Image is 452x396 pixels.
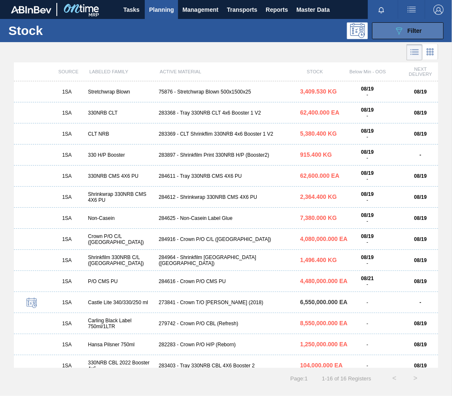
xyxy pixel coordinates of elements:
[85,152,155,158] div: 330 H/P Booster
[372,22,444,39] button: Filter
[155,363,297,369] div: 283403 - Tray 330NRB CBL 4X6 Booster 2
[414,194,427,200] strong: 08/19
[155,152,297,158] div: 283897 - Shrinkfilm Print 330NRB H/P (Booster2)
[414,215,427,221] strong: 08/19
[361,254,374,260] strong: 08/19
[182,5,218,15] span: Management
[62,89,72,95] span: 1SA
[367,300,368,305] span: -
[367,155,368,161] span: -
[85,191,155,203] div: Shrinkwrap 330NRB CMS 4X6 PU
[300,320,348,326] span: 8,550,000.000 EA
[361,170,374,176] strong: 08/19
[414,278,427,284] strong: 08/19
[85,233,155,245] div: Crown P/O C/L ([GEOGRAPHIC_DATA])
[367,176,368,182] span: -
[300,193,337,200] span: 2,364.400 KG
[62,152,72,158] span: 1SA
[227,5,257,15] span: Transports
[433,5,444,15] img: Logout
[361,276,374,281] strong: 08/21
[367,281,368,287] span: -
[300,235,348,242] span: 4,080,000.000 EA
[414,321,427,326] strong: 08/19
[85,215,155,221] div: Non-Casein
[367,321,368,326] span: -
[367,197,368,203] span: -
[407,5,417,15] img: userActions
[155,215,297,221] div: 284625 - Non-Casein Label Glue
[62,363,72,369] span: 1SA
[85,110,155,116] div: 330NRB CLT
[62,173,72,179] span: 1SA
[384,368,405,389] button: <
[122,5,141,15] span: Tasks
[300,109,339,116] span: 62,400.000 EA
[62,278,72,284] span: 1SA
[155,236,297,242] div: 284916 - Crown P/O C/L ([GEOGRAPHIC_DATA])
[300,362,343,369] span: 104,000.000 EA
[423,44,438,60] div: Card Vision
[155,173,297,179] div: 284611 - Tray 330NRB CMS 4X6 PU
[85,342,155,348] div: Hansa Pilsner 750ml
[332,69,403,74] div: Below Min - OOS
[407,44,423,60] div: List Vision
[347,22,368,39] div: Programming: no user selected
[367,218,368,224] span: -
[414,342,427,348] strong: 08/19
[155,254,297,266] div: 284964 - Shrinkfilm [GEOGRAPHIC_DATA] ([GEOGRAPHIC_DATA])
[62,257,72,263] span: 1SA
[300,341,348,348] span: 1,250,000.000 EA
[361,233,374,239] strong: 08/19
[296,5,330,15] span: Master Data
[85,131,155,137] div: CLT NRB
[155,300,297,305] div: 273841 - Crown T/O [PERSON_NAME] (2018)
[367,363,368,369] span: -
[62,215,72,221] span: 1SA
[155,278,297,284] div: 284616 - Crown P/O CMS PU
[361,86,374,92] strong: 08/19
[155,131,297,137] div: 283369 - CLT Shrinkflim 330NRB 4x6 Booster 1 V2
[320,375,371,382] span: 1 - 16 of 16 Registers
[62,110,72,116] span: 1SA
[414,110,427,116] strong: 08/19
[155,110,297,116] div: 283368 - Tray 330NRB CLT 4x6 Booster 1 V2
[367,92,368,98] span: -
[367,239,368,245] span: -
[11,6,51,13] img: TNhmsLtSVTkK8tSr43FrP2fwEKptu5GPRR3wAAAABJRU5ErkJggg==
[62,321,72,326] span: 1SA
[86,69,156,74] div: LABELED FAMILY
[403,67,438,77] div: NEXT DELIVERY
[368,4,395,16] button: Notifications
[149,5,174,15] span: Planning
[62,236,72,242] span: 1SA
[62,300,72,305] span: 1SA
[51,69,86,74] div: SOURCE
[85,318,155,329] div: Carling Black Label 750ml/1LTR
[8,26,120,35] h1: Stock
[361,212,374,218] strong: 08/19
[405,368,426,389] button: >
[367,342,368,348] span: -
[361,107,374,113] strong: 08/19
[290,375,308,382] span: Page : 1
[300,88,337,95] span: 3,409.530 KG
[85,173,155,179] div: 330NRB CMS 4X6 PU
[155,321,297,326] div: 279742 - Crown P/O CBL (Refresh)
[62,342,72,348] span: 1SA
[407,27,422,34] span: Filter
[155,342,297,348] div: 282283 - Crown P/O H/P (Reborn)
[266,5,288,15] span: Reports
[85,278,155,284] div: P/O CMS PU
[85,89,155,95] div: Stretchwrap Blown
[300,257,337,263] span: 1,496.400 KG
[414,236,427,242] strong: 08/19
[155,89,297,95] div: 75876 - Stretchwrap Blown 500x1500x25
[157,69,298,74] div: ACTIVE MATERIAL
[17,298,46,309] div: Scheduled Stock
[300,172,339,179] span: 62,600.000 EA
[300,299,348,305] span: 6,550,000.000 EA
[414,363,427,369] strong: 08/19
[367,134,368,140] span: -
[414,89,427,95] strong: 08/19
